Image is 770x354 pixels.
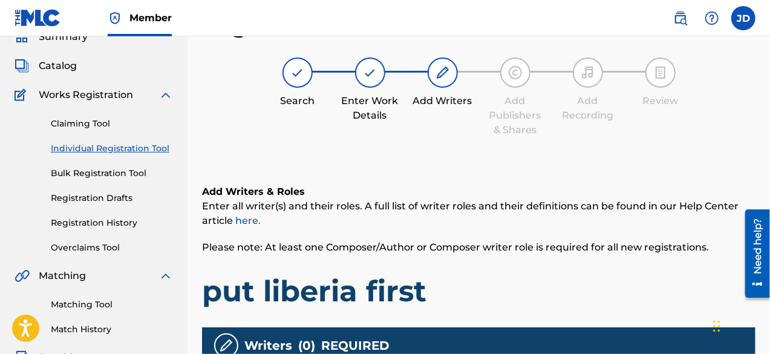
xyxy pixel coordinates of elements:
[51,117,173,130] a: Claiming Tool
[15,30,88,44] a: SummarySummary
[219,338,233,353] img: writers
[15,30,29,44] img: Summary
[15,59,77,73] a: CatalogCatalog
[581,65,595,80] img: step indicator icon for Add Recording
[51,241,173,254] a: Overclaims Tool
[15,59,29,73] img: Catalog
[202,273,755,309] h1: put liberia first
[235,215,261,226] a: here.
[508,65,523,80] img: step indicator icon for Add Publishers & Shares
[15,9,61,27] img: MLC Logo
[15,269,30,283] img: Matching
[705,11,719,25] img: help
[51,217,173,229] a: Registration History
[51,142,173,155] a: Individual Registration Tool
[340,94,400,123] div: Enter Work Details
[700,6,724,30] div: Help
[710,296,770,354] iframe: Chat Widget
[558,94,618,123] div: Add Recording
[413,94,473,108] div: Add Writers
[51,298,173,311] a: Matching Tool
[668,6,693,30] a: Public Search
[731,6,755,30] div: User Menu
[673,11,688,25] img: search
[108,11,122,25] img: Top Rightsholder
[290,65,305,80] img: step indicator icon for Search
[158,88,173,102] img: expand
[202,200,739,226] span: Enter all writer(s) and their roles. A full list of writer roles and their definitions can be fou...
[202,185,755,199] h6: Add Writers & Roles
[630,94,691,108] div: Review
[436,65,450,80] img: step indicator icon for Add Writers
[39,30,88,44] span: Summary
[129,11,172,25] span: Member
[267,94,328,108] div: Search
[202,241,709,253] span: Please note: At least one Composer/Author or Composer writer role is required for all new registr...
[363,65,377,80] img: step indicator icon for Enter Work Details
[736,205,770,303] iframe: Resource Center
[39,88,133,102] span: Works Registration
[653,65,668,80] img: step indicator icon for Review
[39,59,77,73] span: Catalog
[713,308,720,344] div: Drag
[485,94,546,137] div: Add Publishers & Shares
[51,192,173,205] a: Registration Drafts
[39,269,86,283] span: Matching
[15,88,30,102] img: Works Registration
[158,269,173,283] img: expand
[51,167,173,180] a: Bulk Registration Tool
[51,323,173,336] a: Match History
